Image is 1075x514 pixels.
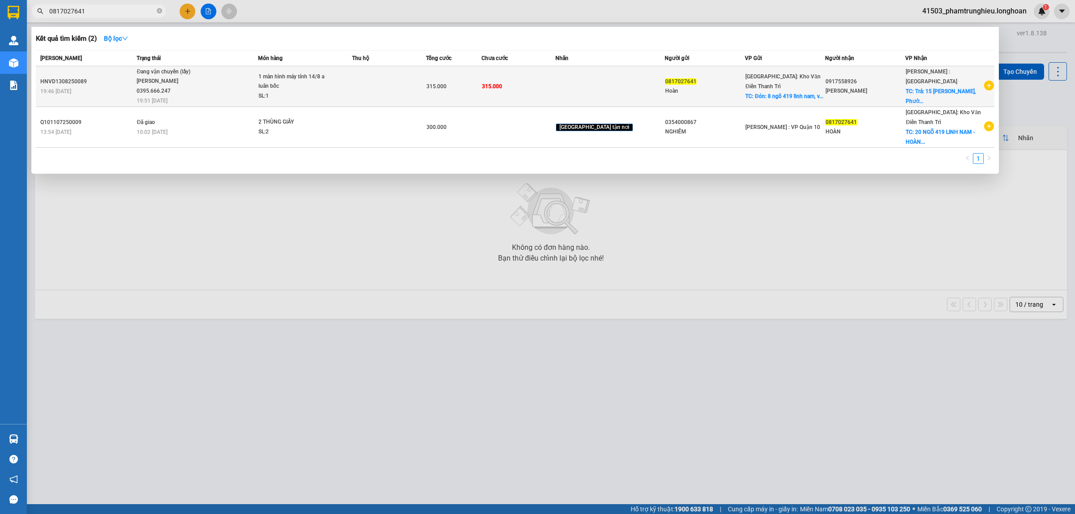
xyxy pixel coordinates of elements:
[555,55,568,61] span: Nhãn
[157,8,162,13] span: close-circle
[906,129,975,145] span: TC: 20 NGÕ 419 LINH NAM - HOÀN...
[104,35,128,42] strong: Bộ lọc
[984,153,994,164] li: Next Page
[137,119,155,125] span: Đã giao
[426,124,447,130] span: 300.000
[826,77,905,86] div: 0917558926
[826,86,905,96] div: [PERSON_NAME]
[9,455,18,463] span: question-circle
[665,78,697,85] span: 0817027641
[984,153,994,164] button: right
[965,155,970,161] span: left
[426,55,451,61] span: Tổng cước
[665,127,744,137] div: NGHIÊM
[905,55,927,61] span: VP Nhận
[40,129,71,135] span: 13:54 [DATE]
[906,88,976,104] span: TC: Trả: 15 [PERSON_NAME], Phườ...
[984,121,994,131] span: plus-circle
[40,88,71,94] span: 19:46 [DATE]
[745,124,820,130] span: [PERSON_NAME] : VP Quận 10
[9,475,18,484] span: notification
[826,119,857,125] span: 0817027641
[40,55,82,61] span: [PERSON_NAME]
[906,109,981,125] span: [GEOGRAPHIC_DATA]: Kho Văn Điển Thanh Trì
[8,6,19,19] img: logo-vxr
[37,8,43,14] span: search
[36,34,97,43] h3: Kết quả tìm kiếm ( 2 )
[556,124,633,132] span: [GEOGRAPHIC_DATA] tận nơi
[9,36,18,45] img: warehouse-icon
[482,83,502,90] span: 315.000
[137,77,204,96] div: [PERSON_NAME] 0395.666.247
[258,72,326,91] div: 1 màn hình máy tính 14/8 a luân bốc
[9,81,18,90] img: solution-icon
[49,6,155,16] input: Tìm tên, số ĐT hoặc mã đơn
[137,67,204,77] div: Đang vận chuyển (lấy)
[826,127,905,137] div: HOÀN
[482,55,508,61] span: Chưa cước
[137,129,168,135] span: 10:02 [DATE]
[973,154,983,163] a: 1
[745,55,762,61] span: VP Gửi
[157,7,162,16] span: close-circle
[745,73,821,90] span: [GEOGRAPHIC_DATA]: Kho Văn Điển Thanh Trì
[962,153,973,164] button: left
[122,35,128,42] span: down
[745,93,823,99] span: TC: Đón: 8 ngõ 419 lĩnh nam, v...
[258,91,326,101] div: SL: 1
[352,55,369,61] span: Thu hộ
[40,118,134,127] div: Q101107250009
[258,127,326,137] div: SL: 2
[665,55,689,61] span: Người gửi
[9,58,18,68] img: warehouse-icon
[258,55,283,61] span: Món hàng
[665,86,744,96] div: Hoàn
[137,55,161,61] span: Trạng thái
[97,31,135,46] button: Bộ lọcdown
[665,118,744,127] div: 0354000867
[9,495,18,504] span: message
[973,153,984,164] li: 1
[426,83,447,90] span: 315.000
[906,69,957,85] span: [PERSON_NAME] : [GEOGRAPHIC_DATA]
[258,117,326,127] div: 2 THÙNG GIẤY
[986,155,992,161] span: right
[137,98,168,104] span: 19:51 [DATE]
[9,434,18,444] img: warehouse-icon
[40,77,134,86] div: HNVD1308250089
[962,153,973,164] li: Previous Page
[825,55,854,61] span: Người nhận
[984,81,994,90] span: plus-circle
